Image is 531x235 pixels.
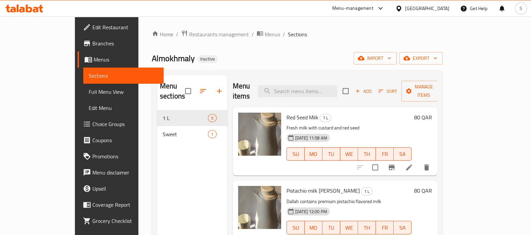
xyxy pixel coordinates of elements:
[414,113,432,122] h6: 80 QAR
[181,30,249,39] a: Restaurants management
[354,87,372,95] span: Add
[78,116,164,132] a: Choice Groups
[92,217,158,225] span: Grocery Checklist
[92,136,158,144] span: Coupons
[325,149,338,159] span: TU
[407,83,441,100] span: Manage items
[189,30,249,38] span: Restaurants management
[238,113,281,156] img: Red Seed Milk
[307,149,320,159] span: MO
[258,85,337,97] input: search
[78,35,164,51] a: Branches
[379,149,391,159] span: FR
[405,5,449,12] div: [GEOGRAPHIC_DATA]
[293,135,330,141] span: [DATE] 11:58 AM
[92,152,158,160] span: Promotions
[358,147,376,161] button: TH
[414,186,432,195] h6: 80 QAR
[94,55,158,64] span: Menus
[339,84,353,98] span: Select section
[374,86,401,96] span: Sort items
[361,149,373,159] span: TH
[83,100,164,116] a: Edit Menu
[233,81,250,101] h2: Menu items
[89,72,158,80] span: Sections
[78,213,164,229] a: Grocery Checklist
[252,30,254,38] li: /
[405,163,413,171] a: Edit menu item
[343,149,355,159] span: WE
[418,159,435,175] button: delete
[361,187,372,195] div: 1 L
[78,132,164,148] a: Coupons
[286,186,360,196] span: Pistachio milk [PERSON_NAME]
[358,221,376,234] button: TH
[211,83,227,99] button: Add section
[92,201,158,209] span: Coverage Report
[401,81,446,102] button: Manage items
[322,221,340,234] button: TU
[359,54,391,63] span: import
[353,86,374,96] button: Add
[343,223,355,233] span: WE
[379,87,397,95] span: Sort
[286,197,412,206] p: Dallah contains premium pistachio flavored milk
[92,23,158,31] span: Edit Restaurant
[320,114,331,122] span: 1 L
[384,159,400,175] button: Branch-specific-item
[293,208,330,215] span: [DATE] 12:00 PM
[78,19,164,35] a: Edit Restaurant
[157,107,227,145] nav: Menu sections
[265,30,280,38] span: Menus
[163,114,208,122] span: 1 L
[163,130,208,138] span: Sweet
[286,112,318,122] span: Red Seed Milk
[307,223,320,233] span: MO
[288,30,307,38] span: Sections
[520,5,522,12] span: S
[78,164,164,181] a: Menu disclaimer
[152,30,443,39] nav: breadcrumb
[78,148,164,164] a: Promotions
[396,149,409,159] span: SA
[78,197,164,213] a: Coverage Report
[396,223,409,233] span: SA
[286,124,412,132] p: Fresh milk with custard and red seed
[89,88,158,96] span: Full Menu View
[92,168,158,177] span: Menu disclaimer
[283,30,285,38] li: /
[322,147,340,161] button: TU
[181,84,195,98] span: Select all sections
[208,130,216,138] div: items
[160,81,185,101] h2: Menu sections
[208,115,216,121] span: 9
[197,55,218,63] div: Inactive
[286,221,305,234] button: SU
[340,147,358,161] button: WE
[394,147,411,161] button: SA
[92,120,158,128] span: Choice Groups
[405,54,437,63] span: export
[83,84,164,100] a: Full Menu View
[238,186,281,229] img: Pistachio milk Liter Dallah
[305,221,322,234] button: MO
[305,147,322,161] button: MO
[354,52,397,65] button: import
[208,114,216,122] div: items
[376,221,394,234] button: FR
[376,147,394,161] button: FR
[399,52,443,65] button: export
[92,39,158,47] span: Branches
[325,223,338,233] span: TU
[157,110,227,126] div: 1 L9
[377,86,399,96] button: Sort
[361,188,372,195] span: 1 L
[176,30,178,38] li: /
[92,185,158,193] span: Upsell
[332,4,373,12] div: Menu-management
[78,181,164,197] a: Upsell
[157,126,227,142] div: Sweet1
[286,147,305,161] button: SU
